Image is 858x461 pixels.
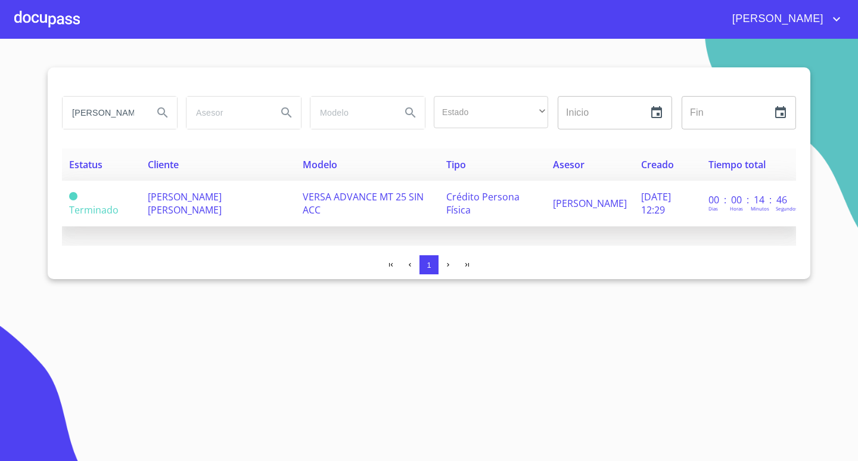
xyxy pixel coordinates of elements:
span: [PERSON_NAME] [553,197,627,210]
button: Search [148,98,177,127]
span: Modelo [303,158,337,171]
span: [PERSON_NAME] [PERSON_NAME] [148,190,222,216]
span: Estatus [69,158,102,171]
button: Search [272,98,301,127]
p: Horas [730,205,743,212]
button: account of current user [723,10,844,29]
span: Tiempo total [708,158,766,171]
span: VERSA ADVANCE MT 25 SIN ACC [303,190,424,216]
input: search [310,97,391,129]
span: Crédito Persona Física [446,190,520,216]
span: 1 [427,261,431,270]
span: Tipo [446,158,466,171]
span: [PERSON_NAME] [723,10,829,29]
p: 00 : 00 : 14 : 46 [708,193,789,206]
div: ​ [434,96,548,128]
input: search [186,97,268,129]
p: Segundos [776,205,798,212]
span: Creado [641,158,674,171]
span: Terminado [69,192,77,200]
span: [DATE] 12:29 [641,190,671,216]
span: Asesor [553,158,585,171]
input: search [63,97,144,129]
p: Minutos [751,205,769,212]
span: Terminado [69,203,119,216]
button: Search [396,98,425,127]
button: 1 [419,255,439,274]
span: Cliente [148,158,179,171]
p: Dias [708,205,718,212]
